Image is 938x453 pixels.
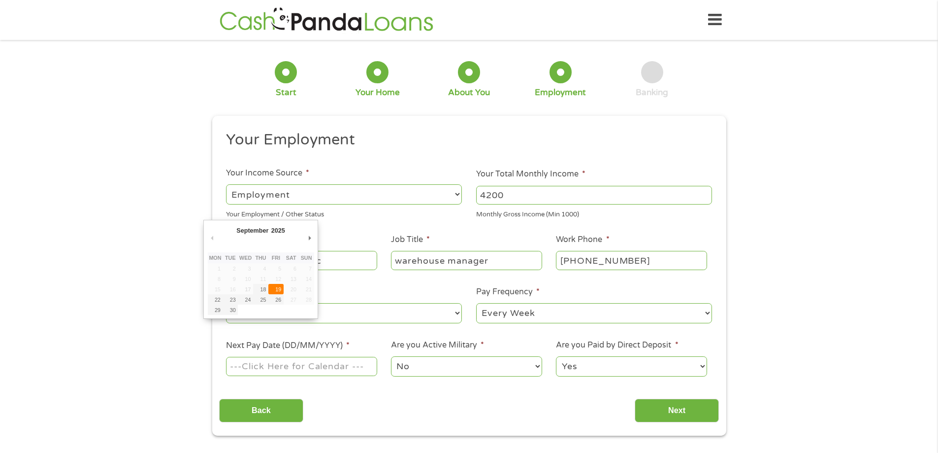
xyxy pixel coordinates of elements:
div: Monthly Gross Income (Min 1000) [476,207,712,220]
button: 24 [238,294,253,305]
div: September [235,224,270,237]
input: (231) 754-4010 [556,251,707,270]
abbr: Friday [272,255,280,261]
label: Your Income Source [226,168,309,178]
input: Back [219,399,303,423]
div: 2025 [270,224,286,237]
input: Cashier [391,251,542,270]
label: Are you Active Military [391,340,484,350]
div: Employment [535,87,586,98]
div: Your Home [356,87,400,98]
input: Use the arrow keys to pick a date [226,357,377,376]
abbr: Thursday [255,255,266,261]
div: About You [448,87,490,98]
label: Work Phone [556,235,609,245]
div: Start [276,87,296,98]
div: Your Employment / Other Status [226,207,462,220]
label: Job Title [391,235,430,245]
label: Pay Frequency [476,287,540,297]
label: Next Pay Date (DD/MM/YYYY) [226,341,350,351]
button: 25 [253,294,268,305]
div: Banking [636,87,668,98]
button: 26 [268,294,284,305]
button: 18 [253,284,268,294]
abbr: Saturday [286,255,296,261]
button: 29 [208,305,223,315]
input: Next [635,399,719,423]
abbr: Monday [209,255,221,261]
abbr: Wednesday [239,255,252,261]
img: GetLoanNow Logo [217,6,436,34]
label: Your Total Monthly Income [476,169,585,179]
button: Previous Month [208,231,217,244]
label: Are you Paid by Direct Deposit [556,340,678,350]
h2: Your Employment [226,130,705,150]
input: 1800 [476,186,712,205]
button: 22 [208,294,223,305]
button: 30 [223,305,238,315]
abbr: Tuesday [225,255,236,261]
button: 19 [268,284,284,294]
button: Next Month [305,231,314,244]
button: 23 [223,294,238,305]
abbr: Sunday [301,255,312,261]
